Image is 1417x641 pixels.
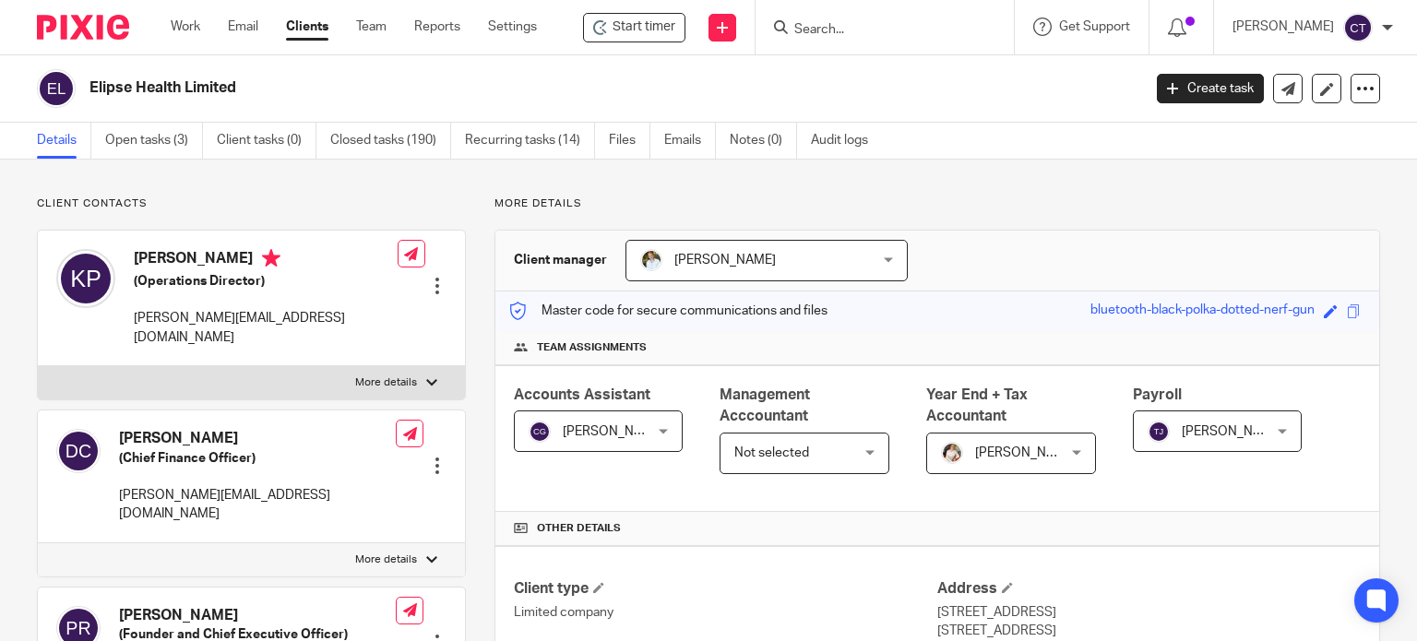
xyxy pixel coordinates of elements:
[105,123,203,159] a: Open tasks (3)
[1090,301,1315,322] div: bluetooth-black-polka-dotted-nerf-gun
[537,340,647,355] span: Team assignments
[941,442,963,464] img: Kayleigh%20Henson.jpeg
[975,446,1077,459] span: [PERSON_NAME]
[1148,421,1170,443] img: svg%3E
[937,579,1361,599] h4: Address
[563,425,664,438] span: [PERSON_NAME]
[664,123,716,159] a: Emails
[1182,425,1283,438] span: [PERSON_NAME]
[134,309,398,347] p: [PERSON_NAME][EMAIL_ADDRESS][DOMAIN_NAME]
[37,123,91,159] a: Details
[537,521,621,536] span: Other details
[37,15,129,40] img: Pixie
[1343,13,1373,42] img: svg%3E
[171,18,200,36] a: Work
[674,254,776,267] span: [PERSON_NAME]
[514,603,937,622] p: Limited company
[640,249,662,271] img: sarah-royle.jpg
[730,123,797,159] a: Notes (0)
[720,387,810,423] span: Management Acccountant
[792,22,959,39] input: Search
[465,123,595,159] a: Recurring tasks (14)
[119,449,396,468] h5: (Chief Finance Officer)
[529,421,551,443] img: svg%3E
[734,446,809,459] span: Not selected
[355,375,417,390] p: More details
[414,18,460,36] a: Reports
[119,606,396,625] h4: [PERSON_NAME]
[926,387,1028,423] span: Year End + Tax Accountant
[119,429,396,448] h4: [PERSON_NAME]
[609,123,650,159] a: Files
[514,579,937,599] h4: Client type
[1059,20,1130,33] span: Get Support
[217,123,316,159] a: Client tasks (0)
[262,249,280,267] i: Primary
[56,429,101,473] img: svg%3E
[330,123,451,159] a: Closed tasks (190)
[494,196,1380,211] p: More details
[811,123,882,159] a: Audit logs
[228,18,258,36] a: Email
[37,196,466,211] p: Client contacts
[514,387,650,402] span: Accounts Assistant
[134,249,398,272] h4: [PERSON_NAME]
[613,18,675,37] span: Start timer
[56,249,115,308] img: svg%3E
[1133,387,1182,402] span: Payroll
[286,18,328,36] a: Clients
[37,69,76,108] img: svg%3E
[1157,74,1264,103] a: Create task
[509,302,828,320] p: Master code for secure communications and files
[937,622,1361,640] p: [STREET_ADDRESS]
[1232,18,1334,36] p: [PERSON_NAME]
[355,552,417,567] p: More details
[514,251,607,269] h3: Client manager
[356,18,387,36] a: Team
[583,13,685,42] div: Elipse Health Limited
[134,272,398,291] h5: (Operations Director)
[937,603,1361,622] p: [STREET_ADDRESS]
[488,18,537,36] a: Settings
[119,486,396,524] p: [PERSON_NAME][EMAIL_ADDRESS][DOMAIN_NAME]
[89,78,922,98] h2: Elipse Health Limited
